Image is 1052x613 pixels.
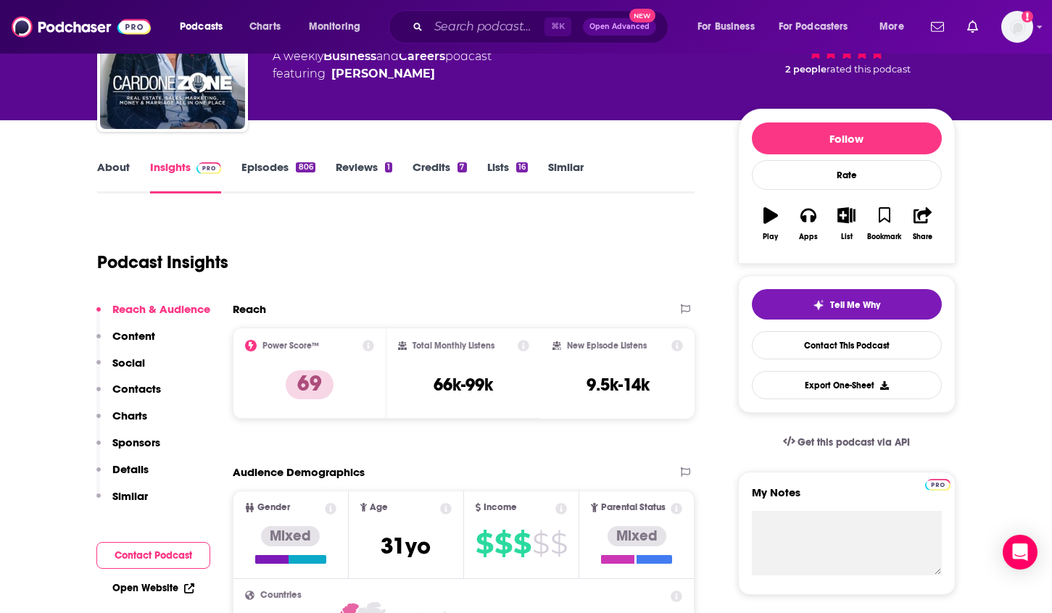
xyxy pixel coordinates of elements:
p: Social [112,356,145,370]
h2: Audience Demographics [233,465,365,479]
div: Mixed [261,526,320,546]
a: Episodes806 [241,160,315,193]
p: Similar [112,489,148,503]
span: Income [484,503,517,512]
p: Contacts [112,382,161,396]
button: Play [752,198,790,250]
span: ⌘ K [544,17,571,36]
span: Get this podcast via API [798,436,910,449]
svg: Add a profile image [1022,11,1033,22]
button: Reach & Audience [96,302,210,329]
button: Contact Podcast [96,542,210,569]
button: Bookmark [866,198,903,250]
span: $ [513,532,531,555]
div: Open Intercom Messenger [1003,535,1037,570]
div: Rate [752,160,942,190]
span: Podcasts [180,17,223,37]
div: Bookmark [867,233,901,241]
h3: 9.5k-14k [587,374,650,396]
img: Podchaser Pro [196,162,222,174]
button: open menu [869,15,922,38]
button: open menu [687,15,773,38]
p: Charts [112,409,147,422]
h2: New Episode Listens [567,341,647,351]
button: Details [96,462,149,489]
div: A weekly podcast [273,48,492,83]
a: Credits7 [413,160,466,193]
div: 806 [296,162,315,172]
div: Apps [799,233,818,241]
p: Sponsors [112,435,160,449]
span: Parental Status [601,503,666,512]
a: InsightsPodchaser Pro [150,160,222,193]
button: open menu [769,15,869,38]
input: Search podcasts, credits, & more... [428,15,544,38]
span: $ [550,532,567,555]
img: tell me why sparkle [813,299,824,311]
span: Monitoring [309,17,360,37]
span: $ [476,532,493,555]
span: and [376,49,399,63]
span: $ [494,532,512,555]
button: Follow [752,122,942,154]
span: Logged in as kochristina [1001,11,1033,43]
a: Charts [240,15,289,38]
button: Sponsors [96,435,160,462]
button: open menu [170,15,241,38]
div: Share [913,233,932,241]
span: Gender [257,503,290,512]
h2: Reach [233,302,266,316]
span: Tell Me Why [830,299,880,311]
img: User Profile [1001,11,1033,43]
a: Contact This Podcast [752,331,942,359]
h2: Total Monthly Listens [413,341,494,351]
span: Age [370,503,388,512]
div: List [841,233,853,241]
p: Details [112,462,149,476]
a: Show notifications dropdown [925,14,950,39]
span: 2 people [785,64,827,75]
button: Export One-Sheet [752,371,942,399]
span: Countries [260,591,302,600]
h3: 66k-99k [434,374,493,396]
a: Show notifications dropdown [961,14,984,39]
span: 31 yo [381,532,431,560]
span: Open Advanced [589,23,650,30]
a: Get this podcast via API [771,425,922,460]
h2: Power Score™ [262,341,319,351]
a: Open Website [112,582,194,594]
div: 1 [385,162,392,172]
button: Charts [96,409,147,435]
a: Grant Cardone [331,65,435,83]
span: featuring [273,65,492,83]
a: About [97,160,130,193]
span: For Business [697,17,755,37]
button: List [827,198,865,250]
button: open menu [299,15,379,38]
span: $ [532,532,549,555]
a: Careers [399,49,445,63]
button: Apps [790,198,827,250]
span: More [879,17,904,37]
a: Business [323,49,376,63]
button: tell me why sparkleTell Me Why [752,289,942,320]
p: 69 [286,370,334,399]
a: Pro website [925,477,950,491]
a: Lists16 [487,160,528,193]
img: Podchaser - Follow, Share and Rate Podcasts [12,13,151,41]
button: Open AdvancedNew [583,18,656,36]
h1: Podcast Insights [97,251,228,273]
span: For Podcasters [779,17,848,37]
button: Share [903,198,941,250]
p: Content [112,329,155,343]
button: Show profile menu [1001,11,1033,43]
div: Play [763,233,778,241]
span: rated this podcast [827,64,911,75]
a: Similar [548,160,584,193]
button: Similar [96,489,148,516]
div: Mixed [608,526,666,546]
p: Reach & Audience [112,302,210,316]
div: Search podcasts, credits, & more... [402,10,682,43]
button: Contacts [96,382,161,409]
